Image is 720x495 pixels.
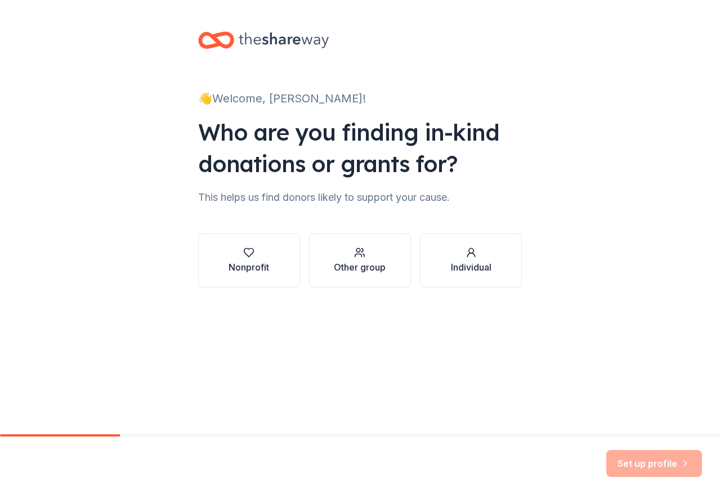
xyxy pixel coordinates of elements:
div: Other group [334,260,386,274]
div: Individual [451,260,491,274]
button: Individual [420,233,522,287]
div: This helps us find donors likely to support your cause. [198,188,522,206]
button: Nonprofit [198,233,300,287]
div: Nonprofit [229,260,269,274]
button: Other group [309,233,411,287]
div: Who are you finding in-kind donations or grants for? [198,116,522,179]
div: 👋 Welcome, [PERSON_NAME]! [198,89,522,107]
